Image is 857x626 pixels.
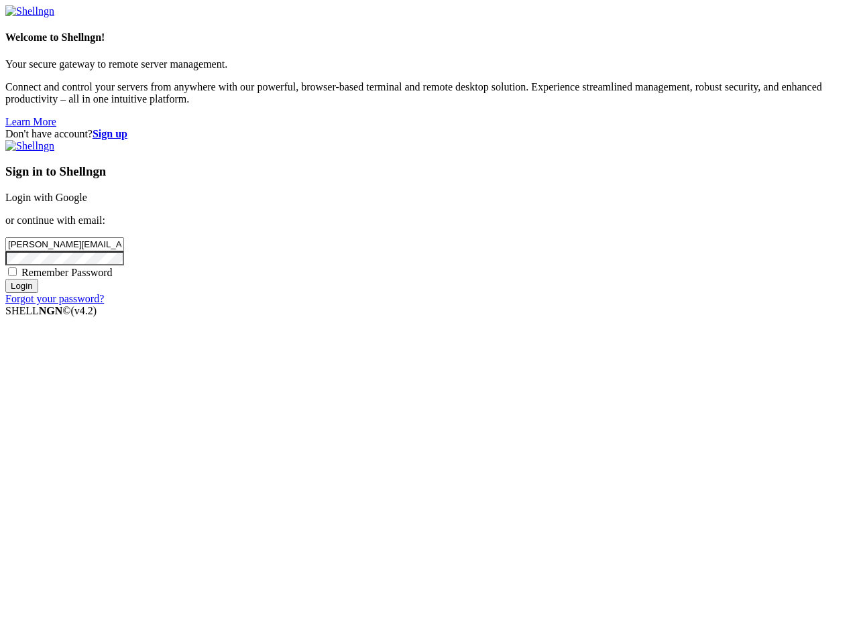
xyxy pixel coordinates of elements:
[5,58,852,70] p: Your secure gateway to remote server management.
[21,267,113,278] span: Remember Password
[5,5,54,17] img: Shellngn
[5,192,87,203] a: Login with Google
[93,128,127,139] a: Sign up
[71,305,97,316] span: 4.2.0
[5,32,852,44] h4: Welcome to Shellngn!
[5,164,852,179] h3: Sign in to Shellngn
[5,140,54,152] img: Shellngn
[5,81,852,105] p: Connect and control your servers from anywhere with our powerful, browser-based terminal and remo...
[5,214,852,227] p: or continue with email:
[5,293,104,304] a: Forgot your password?
[5,116,56,127] a: Learn More
[8,267,17,276] input: Remember Password
[39,305,63,316] b: NGN
[5,279,38,293] input: Login
[5,128,852,140] div: Don't have account?
[5,237,124,251] input: Email address
[5,305,97,316] span: SHELL ©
